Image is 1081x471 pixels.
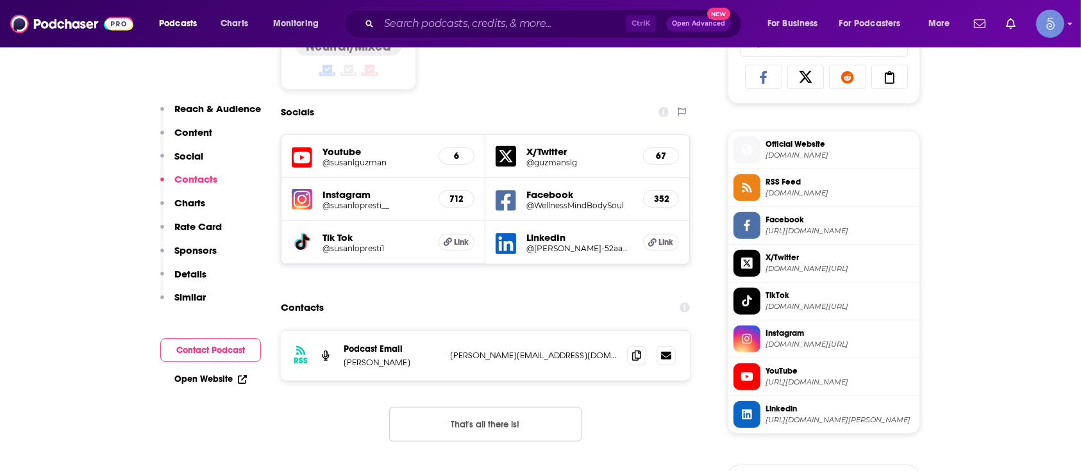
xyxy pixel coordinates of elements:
[174,268,206,280] p: Details
[174,150,203,162] p: Social
[733,401,914,428] a: Linkedin[URL][DOMAIN_NAME][PERSON_NAME]
[766,214,914,226] span: Facebook
[174,197,205,209] p: Charts
[379,13,626,34] input: Search podcasts, credits, & more...
[292,189,312,210] img: iconImage
[160,103,261,126] button: Reach & Audience
[658,237,673,247] span: Link
[160,173,217,197] button: Contacts
[160,244,217,268] button: Sponsors
[294,356,308,366] h3: RSS
[733,174,914,201] a: RSS Feed[DOMAIN_NAME]
[449,194,464,204] h5: 712
[733,363,914,390] a: YouTube[URL][DOMAIN_NAME]
[766,302,914,311] span: tiktok.com/@susanlopresti1
[733,250,914,277] a: X/Twitter[DOMAIN_NAME][URL]
[174,291,206,303] p: Similar
[1036,10,1064,38] button: Show profile menu
[450,350,617,361] p: [PERSON_NAME][EMAIL_ADDRESS][DOMAIN_NAME]
[264,13,335,34] button: open menu
[526,145,633,158] h5: X/Twitter
[672,21,725,27] span: Open Advanced
[766,403,914,415] span: Linkedin
[344,343,440,354] p: Podcast Email
[174,244,217,256] p: Sponsors
[160,291,206,315] button: Similar
[160,220,222,244] button: Rate Card
[871,65,909,89] a: Copy Link
[159,15,197,33] span: Podcasts
[654,194,668,204] h5: 352
[766,252,914,263] span: X/Twitter
[526,188,633,201] h5: Facebook
[323,188,428,201] h5: Instagram
[526,158,633,167] a: @guzmanslg
[10,12,133,36] img: Podchaser - Follow, Share and Rate Podcasts
[526,231,633,244] h5: LinkedIn
[969,13,991,35] a: Show notifications dropdown
[323,231,428,244] h5: Tik Tok
[767,15,818,33] span: For Business
[174,220,222,233] p: Rate Card
[766,290,914,301] span: TikTok
[160,126,212,150] button: Content
[766,365,914,377] span: YouTube
[758,13,834,34] button: open menu
[766,327,914,339] span: Instagram
[766,340,914,349] span: instagram.com/susanlopresti__
[221,15,248,33] span: Charts
[643,234,679,251] a: Link
[831,13,919,34] button: open menu
[323,201,428,210] h5: @susanlopresti__
[766,138,914,150] span: Official Website
[212,13,256,34] a: Charts
[707,8,730,20] span: New
[733,288,914,315] a: TikTok[DOMAIN_NAME][URL]
[281,100,314,124] h2: Socials
[281,295,324,320] h2: Contacts
[344,357,440,368] p: [PERSON_NAME]
[273,15,319,33] span: Monitoring
[174,126,212,138] p: Content
[174,103,261,115] p: Reach & Audience
[766,377,914,387] span: https://www.youtube.com/@susanlguzman
[160,268,206,292] button: Details
[666,16,731,31] button: Open AdvancedNew
[323,145,428,158] h5: Youtube
[1036,10,1064,38] img: User Profile
[787,65,825,89] a: Share on X/Twitter
[733,326,914,352] a: Instagram[DOMAIN_NAME][URL]
[766,226,914,236] span: https://www.facebook.com/WellnessMindBodySoul
[745,65,782,89] a: Share on Facebook
[356,9,754,38] div: Search podcasts, credits, & more...
[150,13,214,34] button: open menu
[160,338,261,362] button: Contact Podcast
[160,197,205,220] button: Charts
[526,201,633,210] a: @WellnessMindBodySoul
[323,244,428,253] a: @susanlopresti1
[839,15,901,33] span: For Podcasters
[733,212,914,239] a: Facebook[URL][DOMAIN_NAME]
[449,151,464,161] h5: 6
[928,15,950,33] span: More
[766,264,914,274] span: twitter.com/guzmanslg
[160,150,203,174] button: Social
[766,176,914,188] span: RSS Feed
[733,136,914,163] a: Official Website[DOMAIN_NAME]
[829,65,866,89] a: Share on Reddit
[323,158,428,167] a: @susanlguzman
[174,374,247,384] a: Open Website
[455,237,469,247] span: Link
[766,151,914,160] span: susanlopresti.com
[654,151,668,161] h5: 67
[766,415,914,425] span: https://www.linkedin.com/in/susan-lopresti-52aab019
[389,407,582,442] button: Nothing here.
[766,188,914,198] span: anchor.fm
[526,244,633,253] a: @[PERSON_NAME]-52aab019
[919,13,966,34] button: open menu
